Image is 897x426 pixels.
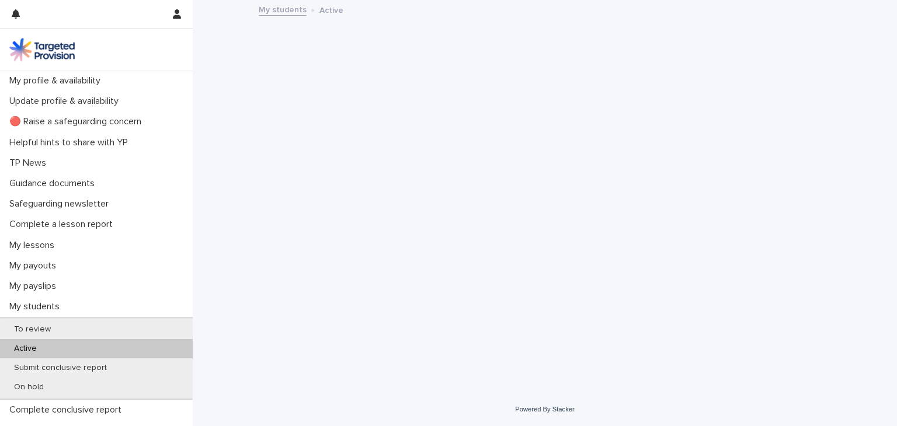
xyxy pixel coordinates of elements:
[5,75,110,86] p: My profile & availability
[5,96,128,107] p: Update profile & availability
[5,116,151,127] p: 🔴 Raise a safeguarding concern
[319,3,343,16] p: Active
[259,2,307,16] a: My students
[5,382,53,392] p: On hold
[5,137,137,148] p: Helpful hints to share with YP
[5,301,69,312] p: My students
[5,344,46,354] p: Active
[5,404,131,415] p: Complete conclusive report
[5,219,122,230] p: Complete a lesson report
[5,363,116,373] p: Submit conclusive report
[9,38,75,61] img: M5nRWzHhSzIhMunXDL62
[5,158,55,169] p: TP News
[5,240,64,251] p: My lessons
[5,198,118,209] p: Safeguarding newsletter
[5,281,65,292] p: My payslips
[515,406,574,413] a: Powered By Stacker
[5,324,60,334] p: To review
[5,178,104,189] p: Guidance documents
[5,260,65,271] p: My payouts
